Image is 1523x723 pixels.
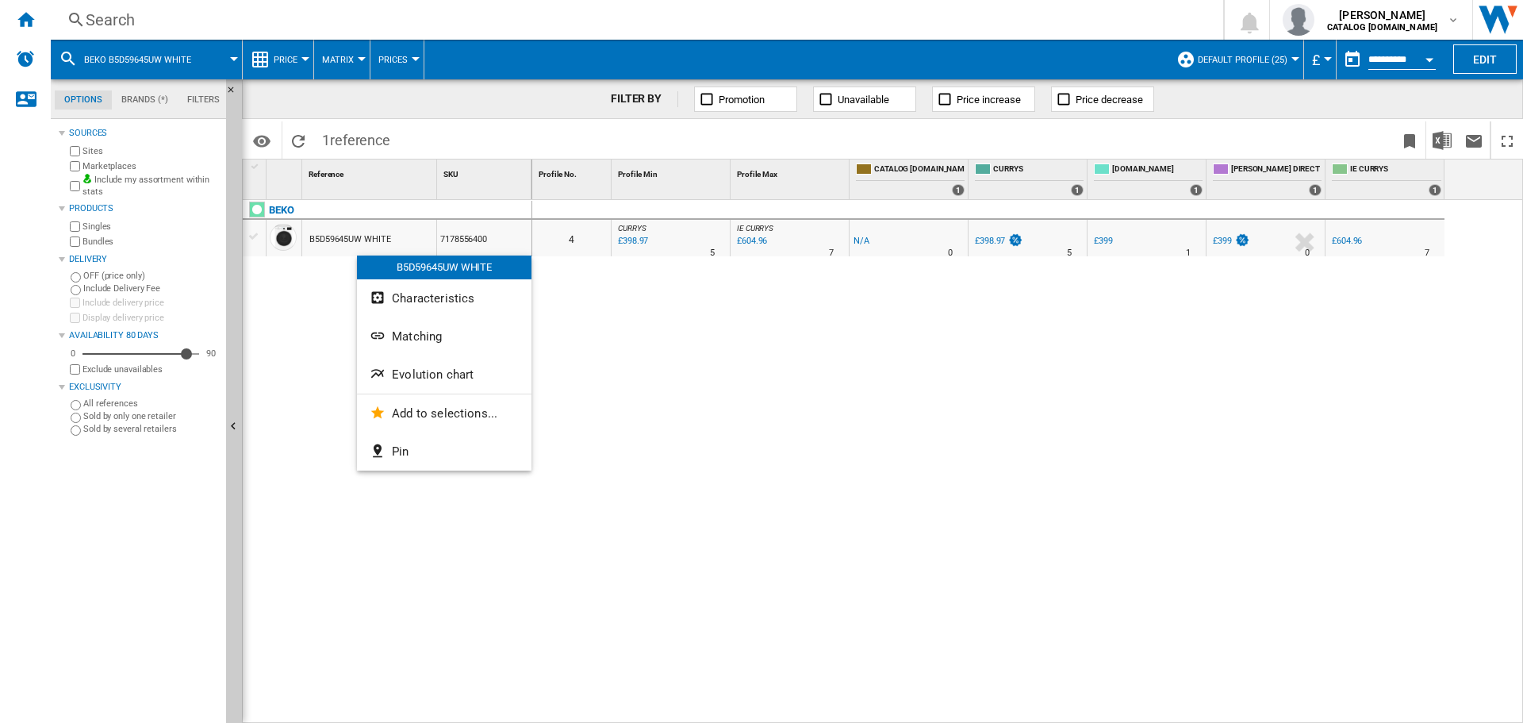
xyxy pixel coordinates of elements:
[392,367,474,382] span: Evolution chart
[392,406,497,421] span: Add to selections...
[357,256,531,279] div: B5D59645UW WHITE
[357,394,531,433] button: Add to selections...
[357,279,531,317] button: Characteristics
[392,291,474,306] span: Characteristics
[357,317,531,356] button: Matching
[392,329,442,344] span: Matching
[357,433,531,471] button: Pin...
[357,356,531,394] button: Evolution chart
[392,444,409,459] span: Pin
